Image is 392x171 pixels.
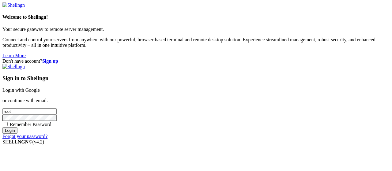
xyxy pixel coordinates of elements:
[2,2,25,8] img: Shellngn
[4,122,8,126] input: Remember Password
[2,14,390,20] h4: Welcome to Shellngn!
[18,139,29,144] b: NGN
[2,134,47,139] a: Forgot your password?
[2,139,44,144] span: SHELL ©
[42,58,58,64] a: Sign up
[2,58,390,64] div: Don't have account?
[2,108,57,115] input: Email address
[2,27,390,32] p: Your secure gateway to remote server management.
[32,139,44,144] span: 4.2.0
[2,127,17,134] input: Login
[2,87,40,93] a: Login with Google
[2,98,390,103] p: or continue with email:
[2,64,25,69] img: Shellngn
[2,37,390,48] p: Connect and control your servers from anywhere with our powerful, browser-based terminal and remo...
[2,53,26,58] a: Learn More
[10,122,51,127] span: Remember Password
[2,75,390,82] h3: Sign in to Shellngn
